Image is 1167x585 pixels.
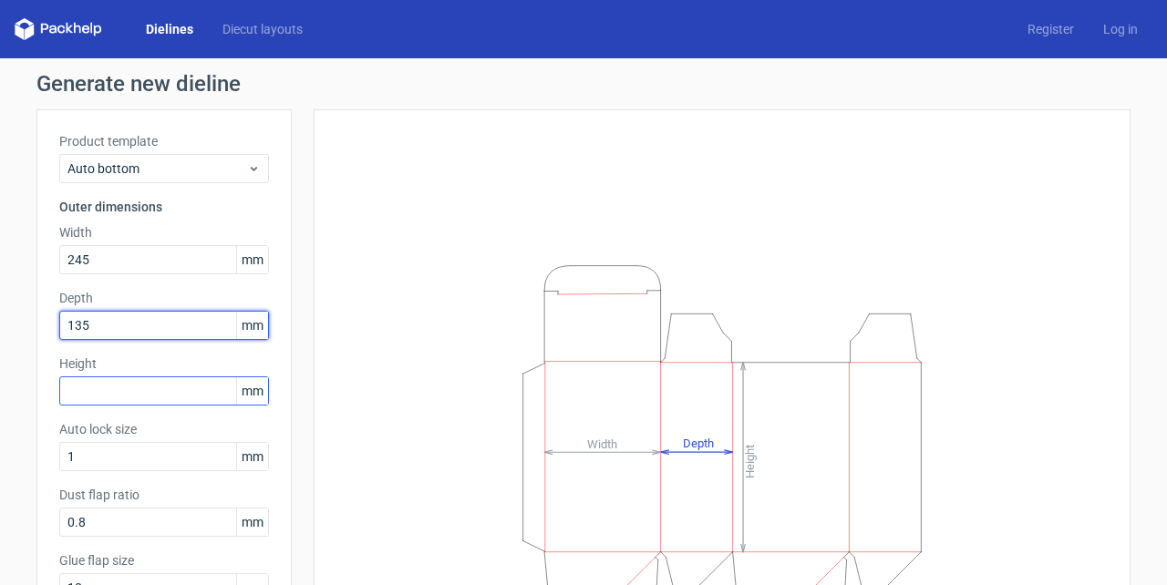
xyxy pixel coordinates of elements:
label: Depth [59,289,269,307]
span: Auto bottom [67,159,247,178]
label: Height [59,354,269,373]
tspan: Depth [683,436,714,450]
a: Log in [1089,20,1152,38]
span: mm [236,443,268,470]
span: mm [236,312,268,339]
a: Diecut layouts [208,20,317,38]
label: Auto lock size [59,420,269,438]
label: Product template [59,132,269,150]
h3: Outer dimensions [59,198,269,216]
a: Register [1013,20,1089,38]
label: Dust flap ratio [59,486,269,504]
tspan: Height [743,444,757,477]
label: Glue flap size [59,551,269,570]
span: mm [236,377,268,405]
span: mm [236,246,268,273]
a: Dielines [131,20,208,38]
tspan: Width [587,436,617,450]
h1: Generate new dieline [36,73,1131,95]
span: mm [236,508,268,536]
label: Width [59,223,269,241]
